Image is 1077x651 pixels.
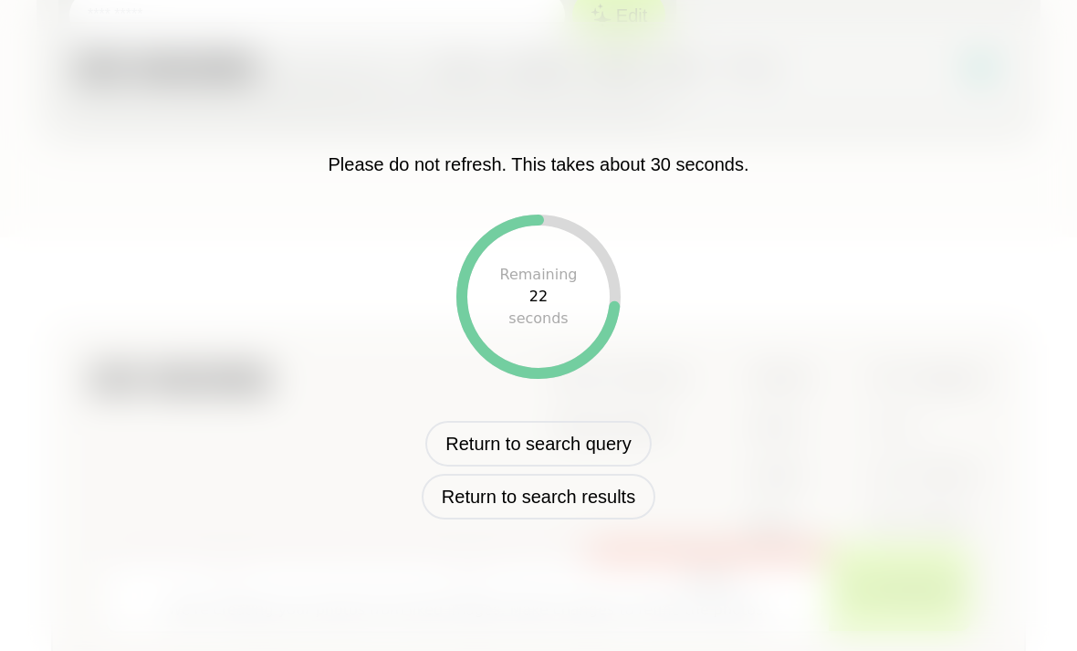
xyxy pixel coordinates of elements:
div: seconds [508,308,568,330]
button: Return to search query [425,421,651,467]
button: Return to search results [422,474,655,520]
p: Please do not refresh. This takes about 30 seconds. [328,151,748,178]
div: Remaining [500,264,578,286]
div: 22 [529,286,548,308]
